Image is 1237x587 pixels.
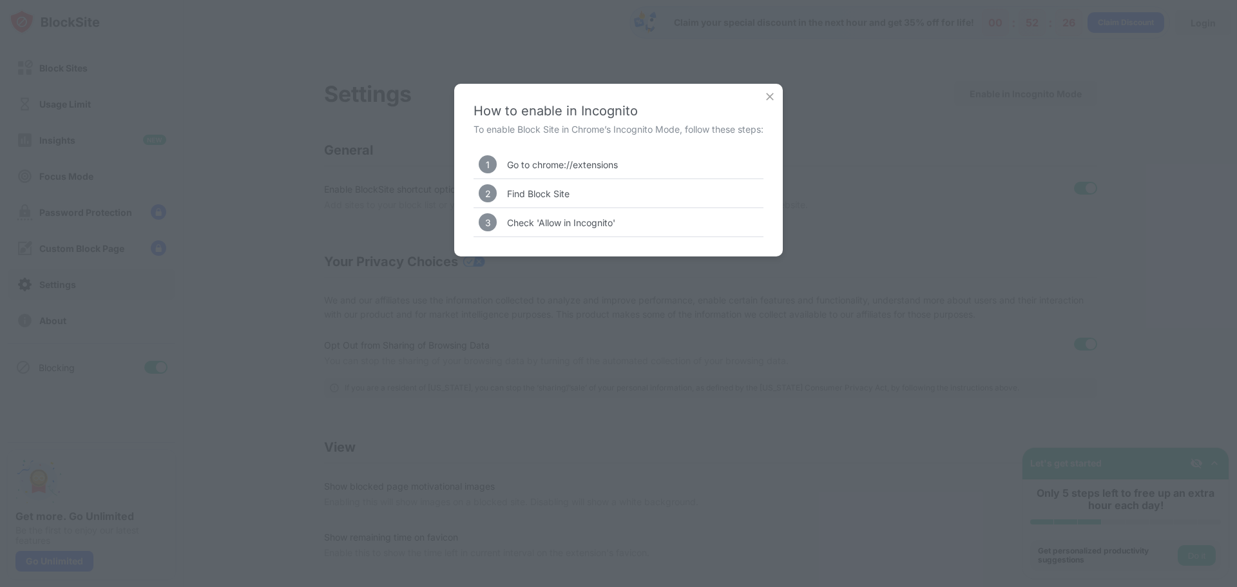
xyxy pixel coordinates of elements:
div: To enable Block Site in Chrome’s Incognito Mode, follow these steps: [474,124,763,135]
img: x-button.svg [763,90,776,103]
div: Find Block Site [507,188,570,199]
div: 2 [479,184,497,202]
div: Go to chrome://extensions [507,159,618,170]
div: 1 [479,155,497,173]
div: 3 [479,213,497,231]
div: How to enable in Incognito [474,103,763,119]
div: Check 'Allow in Incognito' [507,217,615,228]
